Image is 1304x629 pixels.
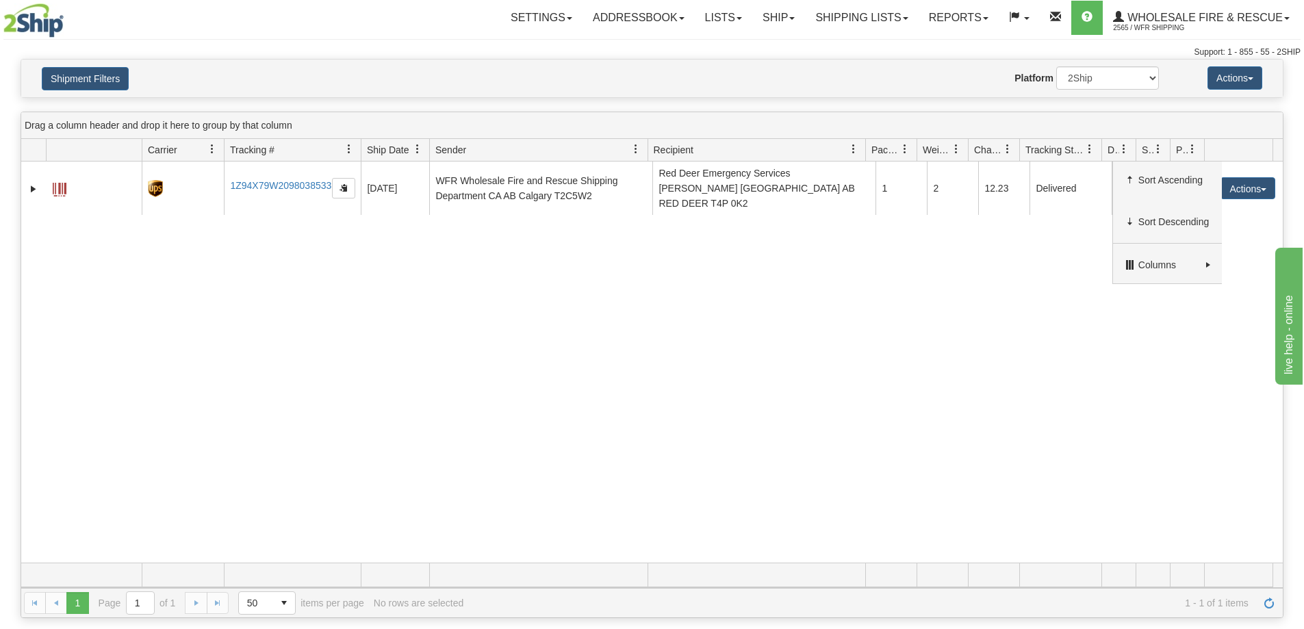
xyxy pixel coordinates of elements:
td: 1 [875,162,927,215]
span: Charge [974,143,1003,157]
td: [DATE] [361,162,429,215]
a: Shipment Issues filter column settings [1147,138,1170,161]
td: Red Deer Emergency Services [PERSON_NAME] [GEOGRAPHIC_DATA] AB RED DEER T4P 0K2 [652,162,875,215]
a: Delivery Status filter column settings [1112,138,1136,161]
span: 1 - 1 of 1 items [473,598,1249,608]
a: Carrier filter column settings [201,138,224,161]
a: WHOLESALE FIRE & RESCUE 2565 / WFR Shipping [1103,1,1300,35]
span: Columns [1138,258,1200,272]
span: items per page [238,591,364,615]
button: Actions [1207,66,1262,90]
span: WHOLESALE FIRE & RESCUE [1124,12,1283,23]
a: 1Z94X79W2098038533 [230,180,331,191]
button: Actions [1220,177,1275,199]
span: Pickup Status [1176,143,1188,157]
span: Shipment Issues [1142,143,1153,157]
a: Sender filter column settings [624,138,648,161]
td: Delivered [1030,162,1112,215]
span: Page of 1 [99,591,176,615]
span: Recipient [654,143,693,157]
span: Sort Ascending [1138,173,1211,187]
span: Delivery Status [1108,143,1119,157]
span: Tracking # [230,143,274,157]
span: Packages [871,143,900,157]
span: 50 [247,596,265,610]
span: Tracking Status [1025,143,1085,157]
a: Expand [27,182,40,196]
button: Shipment Filters [42,67,129,90]
a: Packages filter column settings [893,138,917,161]
a: Shipping lists [805,1,918,35]
a: Pickup Status filter column settings [1181,138,1204,161]
span: Sender [435,143,466,157]
a: Settings [500,1,583,35]
img: 8 - UPS [148,180,162,197]
label: Platform [1014,71,1053,85]
div: Support: 1 - 855 - 55 - 2SHIP [3,47,1301,58]
span: Weight [923,143,951,157]
a: Tracking Status filter column settings [1078,138,1101,161]
td: 2 [927,162,978,215]
button: Copy to clipboard [332,178,355,198]
td: WFR Wholesale Fire and Rescue Shipping Department CA AB Calgary T2C5W2 [429,162,652,215]
a: Ship Date filter column settings [406,138,429,161]
span: Sort Descending [1138,215,1211,229]
a: Tracking # filter column settings [337,138,361,161]
span: Page 1 [66,592,88,614]
a: Ship [752,1,805,35]
a: Lists [695,1,752,35]
a: Recipient filter column settings [842,138,865,161]
iframe: chat widget [1273,244,1303,384]
img: logo2565.jpg [3,3,64,38]
input: Page 1 [127,592,154,614]
div: No rows are selected [374,598,464,608]
a: Refresh [1258,592,1280,614]
td: 12.23 [978,162,1030,215]
span: Ship Date [367,143,409,157]
span: 2565 / WFR Shipping [1113,21,1216,35]
span: Page sizes drop down [238,591,296,615]
span: Carrier [148,143,177,157]
div: live help - online [10,8,127,25]
span: select [273,592,295,614]
a: Weight filter column settings [945,138,968,161]
a: Reports [919,1,999,35]
a: Label [53,177,66,198]
a: Charge filter column settings [996,138,1019,161]
a: Addressbook [583,1,695,35]
div: grid grouping header [21,112,1283,139]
